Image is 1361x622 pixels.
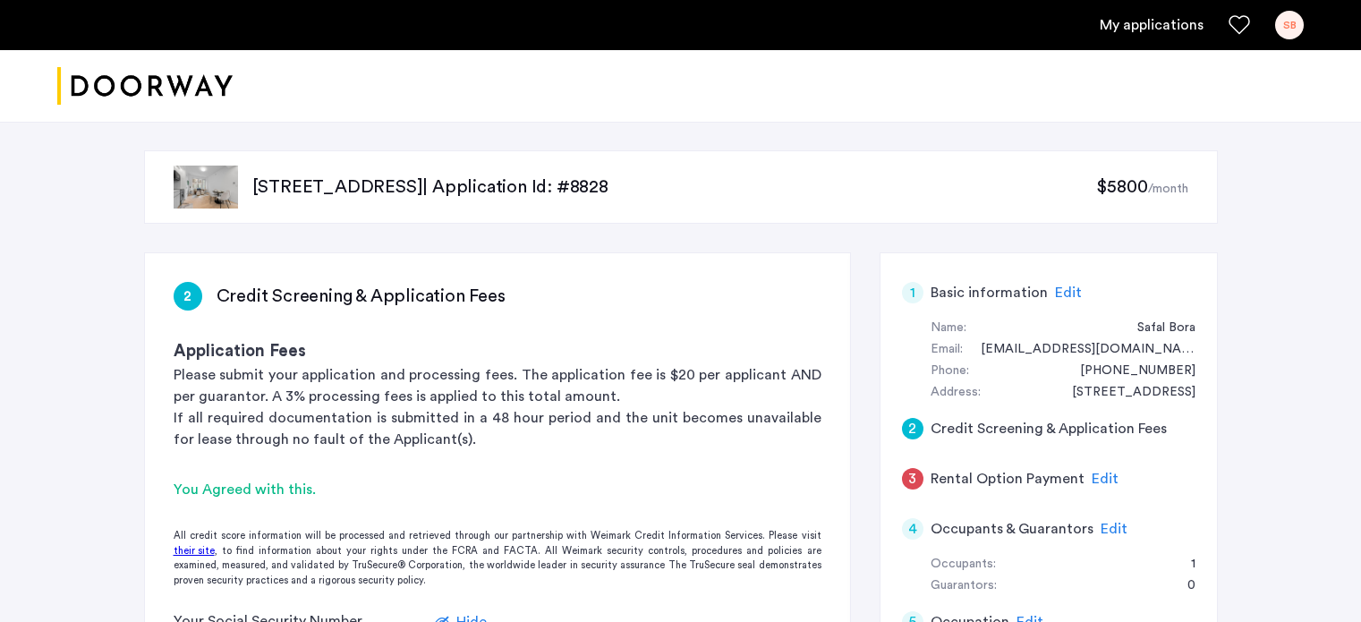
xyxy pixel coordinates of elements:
h5: Basic information [931,282,1048,303]
div: 4562 Hycliffe Drive [1054,382,1195,404]
p: If all required documentation is submitted in a 48 hour period and the unit becomes unavailable f... [174,407,821,450]
sub: /month [1148,183,1188,195]
h3: Application Fees [174,339,821,364]
div: 2 [174,282,202,311]
span: Edit [1092,472,1119,486]
h5: Occupants & Guarantors [931,518,1093,540]
div: All credit score information will be processed and retrieved through our partnership with Weimark... [145,529,850,588]
div: Name: [931,318,966,339]
div: 2 [902,418,923,439]
a: their site [174,544,215,559]
div: Safal Bora [1119,318,1195,339]
span: Edit [1055,285,1082,300]
div: Occupants: [931,554,996,575]
iframe: chat widget [1286,550,1343,604]
a: My application [1100,14,1204,36]
img: logo [57,53,233,120]
div: Phone: [931,361,969,382]
div: +12488540144 [1062,361,1195,382]
a: Favorites [1229,14,1250,36]
div: You Agreed with this. [174,479,821,500]
div: 0 [1170,575,1195,597]
div: 3 [902,468,923,490]
div: SB [1275,11,1304,39]
div: 1 [1173,554,1195,575]
h5: Rental Option Payment [931,468,1085,490]
div: safal@umich.edu [963,339,1195,361]
h5: Credit Screening & Application Fees [931,418,1167,439]
a: Cazamio logo [57,53,233,120]
p: Please submit your application and processing fees. The application fee is $20 per applicant AND ... [174,364,821,407]
span: $5800 [1096,178,1147,196]
div: Guarantors: [931,575,997,597]
img: apartment [174,166,238,209]
p: [STREET_ADDRESS] | Application Id: #8828 [252,175,1097,200]
h3: Credit Screening & Application Fees [217,284,506,309]
div: 1 [902,282,923,303]
span: Edit [1101,522,1127,536]
div: 4 [902,518,923,540]
div: Email: [931,339,963,361]
div: Address: [931,382,981,404]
